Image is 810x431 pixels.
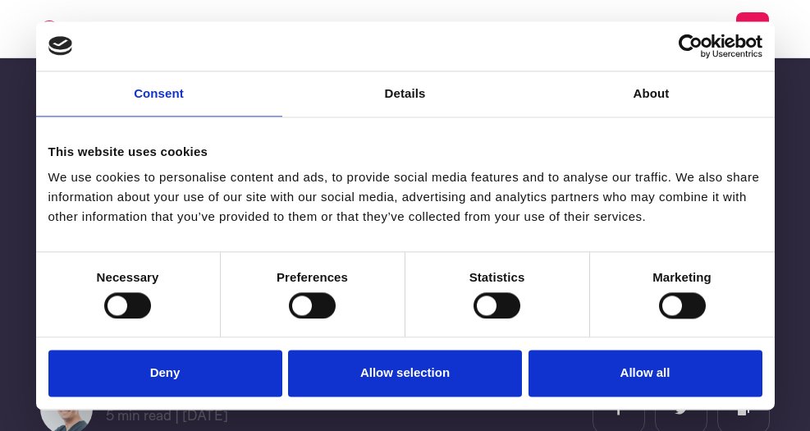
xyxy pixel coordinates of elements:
button: Toggle Menu [736,12,769,45]
img: logo [48,37,73,55]
span: min read | [106,406,179,424]
button: Allow all [529,351,762,397]
a: Details [282,71,529,117]
a: Usercentrics Cookiebot - opens in a new window [619,34,762,58]
strong: Necessary [97,270,159,284]
a: Consent [36,71,282,117]
button: Allow selection [288,351,522,397]
a: About [529,71,775,117]
strong: Marketing [652,270,712,284]
div: We use cookies to personalise content and ads, to provide social media features and to analyse ou... [48,167,762,227]
div: This website uses cookies [48,142,762,162]
button: Deny [48,351,282,397]
strong: Preferences [277,270,348,284]
strong: Statistics [469,270,525,284]
span: [DATE] [182,406,228,424]
span: 5 [106,406,114,424]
